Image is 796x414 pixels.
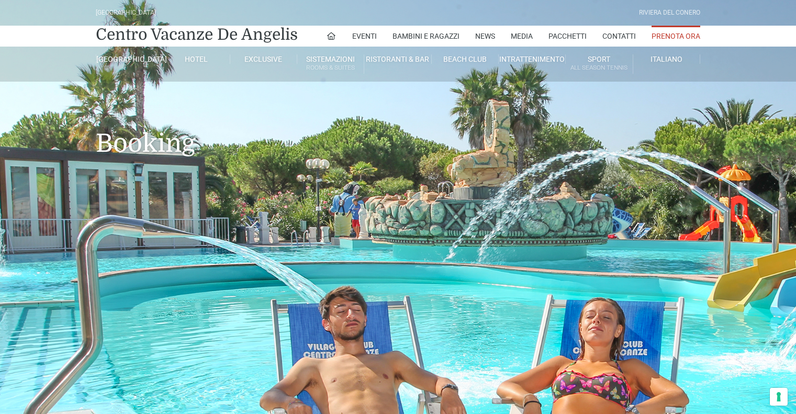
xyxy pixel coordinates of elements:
[432,54,499,64] a: Beach Club
[511,26,533,47] a: Media
[548,26,587,47] a: Pacchetti
[475,26,495,47] a: News
[96,24,298,45] a: Centro Vacanze De Angelis
[770,388,788,406] button: Le tue preferenze relative al consenso per le tecnologie di tracciamento
[602,26,636,47] a: Contatti
[352,26,377,47] a: Eventi
[230,54,297,64] a: Exclusive
[96,82,700,174] h1: Booking
[633,54,700,64] a: Italiano
[566,54,633,74] a: SportAll Season Tennis
[297,63,364,73] small: Rooms & Suites
[163,54,230,64] a: Hotel
[297,54,364,74] a: SistemazioniRooms & Suites
[499,54,566,64] a: Intrattenimento
[96,54,163,64] a: [GEOGRAPHIC_DATA]
[393,26,459,47] a: Bambini e Ragazzi
[364,54,431,64] a: Ristoranti & Bar
[652,26,700,47] a: Prenota Ora
[566,63,632,73] small: All Season Tennis
[639,8,700,18] div: Riviera Del Conero
[651,55,682,63] span: Italiano
[96,8,156,18] div: [GEOGRAPHIC_DATA]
